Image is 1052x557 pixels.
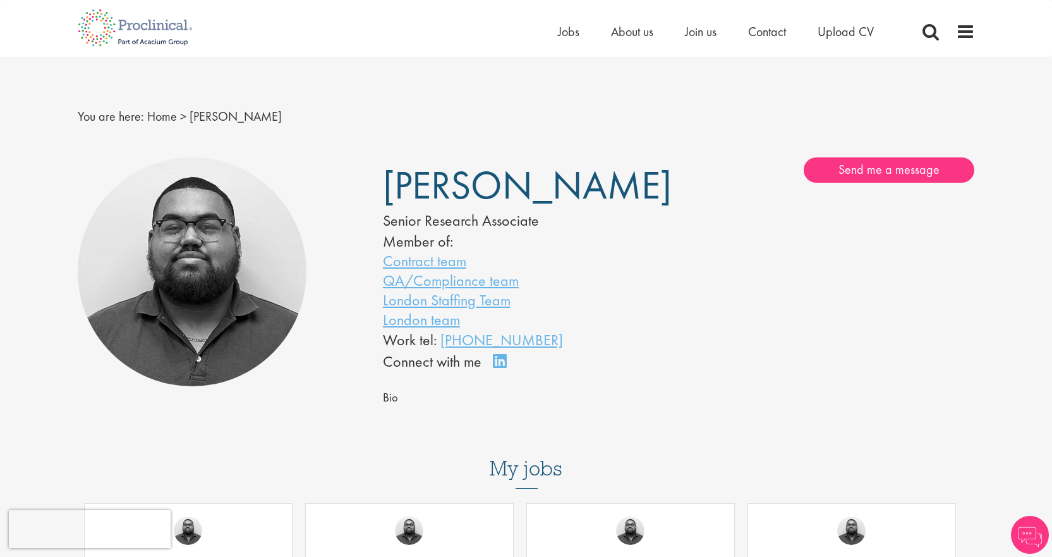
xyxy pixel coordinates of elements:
span: [PERSON_NAME] [190,108,282,125]
img: Ashley Bennett [395,517,423,545]
a: London team [383,310,460,329]
span: > [180,108,186,125]
a: Upload CV [818,23,874,40]
a: London Staffing Team [383,290,511,310]
a: About us [611,23,653,40]
a: Contract team [383,251,466,271]
a: QA/Compliance team [383,271,519,290]
span: You are here: [78,108,144,125]
img: Ashley Bennett [78,157,307,387]
iframe: reCAPTCHA [9,510,171,548]
a: breadcrumb link [147,108,177,125]
img: Ashley Bennett [837,517,866,545]
span: [PERSON_NAME] [383,160,672,211]
div: Senior Research Associate [383,210,641,231]
img: Ashley Bennett [616,517,644,545]
span: Bio [383,390,398,405]
img: Ashley Bennett [174,517,202,545]
h3: My jobs [78,458,975,479]
a: Send me a message [804,157,974,183]
a: Contact [748,23,786,40]
a: [PHONE_NUMBER] [440,330,563,350]
span: Work tel: [383,330,437,350]
img: Chatbot [1011,516,1049,554]
label: Member of: [383,231,453,251]
a: Jobs [558,23,579,40]
a: Join us [685,23,716,40]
